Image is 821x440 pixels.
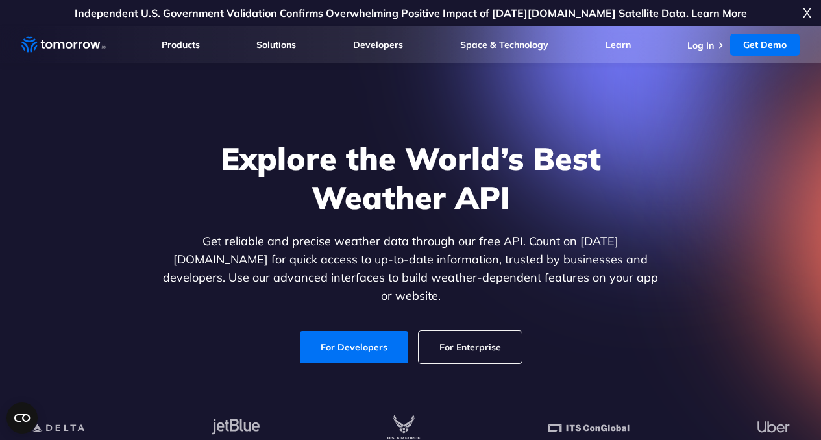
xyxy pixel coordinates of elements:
a: Solutions [256,39,296,51]
a: Log In [687,40,714,51]
a: Developers [353,39,403,51]
a: Get Demo [730,34,800,56]
button: Open CMP widget [6,402,38,434]
a: Home link [21,35,106,55]
a: Independent U.S. Government Validation Confirms Overwhelming Positive Impact of [DATE][DOMAIN_NAM... [75,6,747,19]
a: Products [162,39,200,51]
h1: Explore the World’s Best Weather API [160,139,661,217]
a: For Developers [300,331,408,363]
p: Get reliable and precise weather data through our free API. Count on [DATE][DOMAIN_NAME] for quic... [160,232,661,305]
a: For Enterprise [419,331,522,363]
a: Learn [606,39,631,51]
a: Space & Technology [460,39,548,51]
